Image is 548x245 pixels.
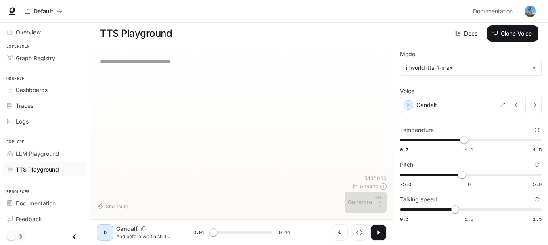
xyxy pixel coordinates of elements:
button: Inspect [351,224,367,241]
span: 0.7 [400,146,408,153]
span: Dashboards [16,86,48,94]
span: 0.5 [400,216,408,222]
a: Logs [3,114,87,128]
span: 1.0 [465,216,473,222]
span: TTS Playground [16,165,59,174]
p: Voice [400,88,414,94]
span: 1.5 [533,146,542,153]
span: Graph Registry [16,54,55,62]
span: Traces [16,101,33,110]
h1: TTS Playground [100,25,172,42]
span: 0:01 [193,228,205,237]
a: LLM Playground [3,147,87,161]
span: 5.0 [533,181,542,188]
span: Overview [16,28,41,36]
button: Shortcuts [97,200,131,213]
p: Temperature [400,127,434,133]
button: Reset to default [533,160,542,169]
a: TTS Playground [3,162,87,176]
span: LLM Playground [16,149,59,158]
a: Graph Registry [3,51,87,65]
button: All workspaces [21,3,66,19]
span: 0 [468,181,471,188]
span: -5.0 [400,181,411,188]
a: Docs [454,25,481,42]
a: Overview [3,25,87,39]
a: Traces [3,98,87,113]
p: Default [33,8,53,15]
span: 1.1 [465,146,473,153]
p: Gandalf [416,101,437,109]
div: D [98,226,111,239]
span: Documentation [16,199,56,207]
p: And before we finish, I want to invite you to subscribe to our channel. Here, you will always fin... [116,233,174,240]
p: Model [400,51,416,57]
p: Gandalf [116,225,138,233]
button: Copy Voice ID [138,226,149,231]
div: inworld-tts-1-max [406,64,528,72]
button: Reset to default [533,126,542,134]
span: Logs [16,117,29,126]
button: Reset to default [533,195,542,204]
div: inworld-tts-1-max [400,60,541,75]
a: Documentation [470,3,519,19]
button: User avatar [522,3,538,19]
button: Clone Voice [487,25,538,42]
a: Documentation [3,196,87,210]
button: Download audio [332,224,348,241]
p: Pitch [400,162,413,168]
span: 0:44 [279,228,290,237]
img: User avatar [525,6,536,17]
span: Dark mode toggle [7,232,15,241]
a: Dashboards [3,83,87,97]
span: Documentation [473,6,513,17]
button: Close drawer [65,228,84,245]
span: 1.5 [533,216,542,222]
p: Talking speed [400,197,437,202]
span: Feedback [16,215,42,223]
a: Feedback [3,212,87,226]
